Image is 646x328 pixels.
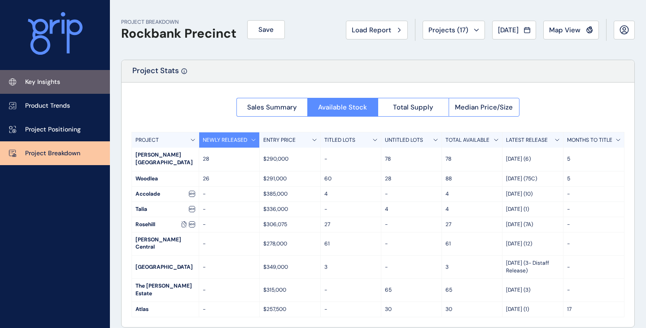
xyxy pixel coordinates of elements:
p: $349,000 [263,263,316,271]
p: 5 [567,175,620,183]
p: 30 [385,306,438,313]
p: - [324,206,377,213]
p: [DATE] (3) [506,286,559,294]
p: - [385,190,438,198]
p: $257,500 [263,306,316,313]
p: 3 [445,263,498,271]
p: 65 [385,286,438,294]
p: LATEST RELEASE [506,136,548,144]
p: $385,000 [263,190,316,198]
p: 4 [445,190,498,198]
button: Load Report [346,21,408,39]
div: [GEOGRAPHIC_DATA] [132,260,199,275]
div: Atlas [132,302,199,317]
p: 65 [445,286,498,294]
p: Project Breakdown [25,149,80,158]
p: $290,000 [263,155,316,163]
p: [DATE] (12) [506,240,559,248]
span: Save [258,25,274,34]
p: - [324,155,377,163]
p: - [203,306,256,313]
button: Available Stock [307,98,378,117]
p: [DATE] (6) [506,155,559,163]
p: - [567,190,620,198]
div: Talia [132,202,199,217]
p: - [203,263,256,271]
p: - [385,221,438,228]
p: 17 [567,306,620,313]
p: - [567,286,620,294]
button: Map View [543,21,599,39]
p: - [385,263,438,271]
p: 27 [324,221,377,228]
p: ENTRY PRICE [263,136,296,144]
span: [DATE] [498,26,519,35]
p: [DATE] (3- Distaff Release) [506,259,559,275]
p: - [203,286,256,294]
p: 4 [385,206,438,213]
p: [DATE] (10) [506,190,559,198]
p: 30 [445,306,498,313]
p: [DATE] (1) [506,306,559,313]
button: Sales Summary [236,98,307,117]
p: UNTITLED LOTS [385,136,423,144]
p: 4 [324,190,377,198]
p: 26 [203,175,256,183]
p: - [203,190,256,198]
p: Product Trends [25,101,70,110]
p: Project Stats [132,66,179,82]
button: [DATE] [492,21,536,39]
p: PROJECT BREAKDOWN [121,18,236,26]
p: - [567,221,620,228]
p: 5 [567,155,620,163]
span: Map View [549,26,581,35]
span: Total Supply [393,103,433,112]
div: [PERSON_NAME] Central [132,232,199,256]
p: [DATE] (1) [506,206,559,213]
p: 78 [445,155,498,163]
p: 4 [445,206,498,213]
p: Project Positioning [25,125,81,134]
p: [DATE] (75C) [506,175,559,183]
p: 61 [324,240,377,248]
p: - [203,206,256,213]
p: 88 [445,175,498,183]
p: MONTHS TO TITLE [567,136,612,144]
p: - [324,286,377,294]
p: $336,000 [263,206,316,213]
p: 78 [385,155,438,163]
p: - [567,263,620,271]
p: $306,075 [263,221,316,228]
p: - [324,306,377,313]
span: Projects ( 17 ) [428,26,468,35]
div: Accolade [132,187,199,201]
p: PROJECT [135,136,159,144]
p: - [567,206,620,213]
div: Rosehill [132,217,199,232]
p: [DATE] (7A) [506,221,559,228]
button: Save [247,20,285,39]
span: Sales Summary [247,103,297,112]
p: - [203,240,256,248]
p: - [567,240,620,248]
p: $315,000 [263,286,316,294]
span: Load Report [352,26,391,35]
p: NEWLY RELEASED [203,136,247,144]
p: - [385,240,438,248]
span: Available Stock [318,103,367,112]
div: Woodlea [132,171,199,186]
p: 3 [324,263,377,271]
p: TOTAL AVAILABLE [445,136,489,144]
div: [PERSON_NAME][GEOGRAPHIC_DATA] [132,148,199,171]
p: 28 [385,175,438,183]
p: $278,000 [263,240,316,248]
p: Key Insights [25,78,60,87]
span: Median Price/Size [455,103,513,112]
button: Median Price/Size [449,98,520,117]
p: $291,000 [263,175,316,183]
p: TITLED LOTS [324,136,355,144]
div: The [PERSON_NAME] Estate [132,279,199,302]
h1: Rockbank Precinct [121,26,236,41]
p: 61 [445,240,498,248]
p: 27 [445,221,498,228]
